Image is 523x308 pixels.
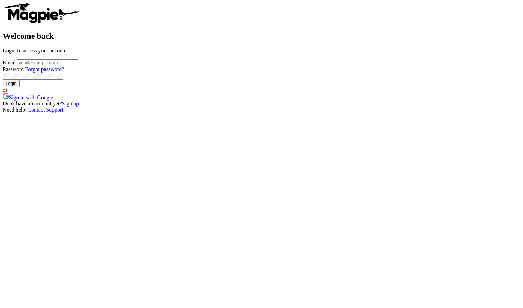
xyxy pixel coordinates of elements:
[27,107,63,113] a: Contact Support
[3,31,520,41] h2: Welcome back
[25,66,64,72] a: Forgot password?
[17,59,78,66] input: you@example.com
[3,101,520,113] div: Don't have an account yet? Need help?
[3,87,7,93] span: or
[3,80,20,87] input: Login
[3,66,24,72] label: Password
[3,93,9,99] img: google.svg
[3,60,16,65] label: Email
[3,94,53,100] a: Sign in with Google
[3,3,80,23] img: logo-ab69f6fb50320c5b225c76a69d11143b.png
[62,101,79,106] a: Sign up
[3,48,520,54] p: Login to access your account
